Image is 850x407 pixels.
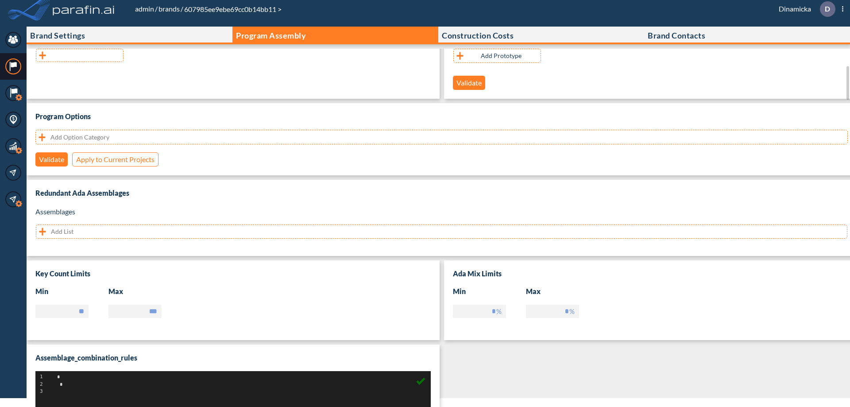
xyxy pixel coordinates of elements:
[236,31,306,40] p: Program Assembly
[36,225,847,239] button: Add List
[569,307,575,316] label: %
[40,381,55,388] div: 2
[453,49,541,63] button: Add Prototype
[35,206,848,217] p: Assemblages
[134,4,158,14] li: /
[442,31,514,40] p: Construction Costs
[36,49,124,62] button: add line
[35,112,848,121] h3: Program Options
[765,1,843,17] div: Dinamicka
[51,227,73,236] p: Add List
[644,27,850,44] button: Brand Contacts
[134,4,155,13] a: admin
[481,51,522,60] p: Add Prototype
[158,4,183,14] li: /
[35,269,431,278] h3: Key count limits
[158,4,181,13] a: brands
[496,307,502,316] label: %
[825,5,830,13] p: D
[183,5,282,13] span: 607985ee9ebe69cc0b14bb11 >
[40,373,55,381] div: 1
[526,287,599,296] h3: max
[35,353,431,362] h3: assemblage_combination_rules
[30,31,85,40] p: Brand Settings
[232,27,438,44] button: Program Assembly
[72,152,158,167] button: Apply to Current Projects
[40,388,55,395] div: 3
[453,76,485,90] button: Validate
[108,287,182,296] h3: Max
[35,152,68,167] button: Validate
[50,132,109,142] p: Add Option Category
[648,31,705,40] p: Brand Contacts
[438,27,644,44] button: Construction Costs
[453,287,526,296] h3: min
[35,287,108,296] h3: Min
[35,130,848,144] button: Add Option Category
[35,189,848,198] h3: Redundant Ada Assemblages
[27,27,232,44] button: Brand Settings
[453,269,848,278] h3: Ada mix limits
